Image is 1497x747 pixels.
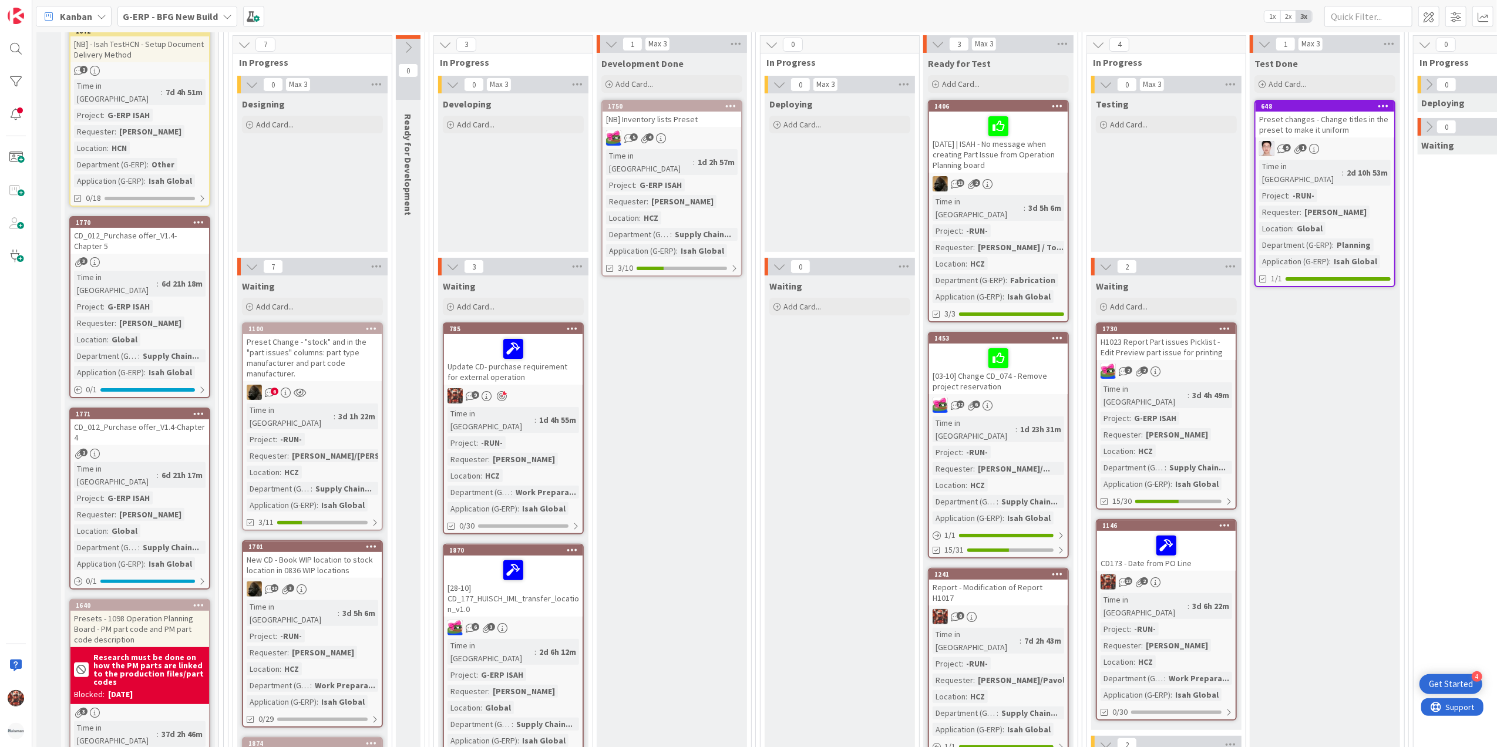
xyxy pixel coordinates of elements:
div: 1750[NB] Inventory lists Preset [603,101,741,127]
div: 1730H1023 Report Part issues Picklist - Edit Preview part issue for printing [1097,324,1236,360]
div: 1d 4h 55m [536,413,579,426]
div: [PERSON_NAME]/[PERSON_NAME]... [289,449,429,462]
span: : [973,462,975,475]
div: 1406[DATE] | ISAH - No message when creating Part Issue from Operation Planning board [929,101,1068,173]
span: : [1292,222,1294,235]
span: 0 [263,78,283,92]
span: 1 [1276,37,1296,51]
div: Time in [GEOGRAPHIC_DATA] [247,403,334,429]
span: : [1024,201,1025,214]
span: : [966,257,967,270]
div: Time in [GEOGRAPHIC_DATA] [74,271,157,297]
div: Isah Global [1004,290,1054,303]
div: 1453 [934,334,1068,342]
div: 1d 2h 57m [695,156,738,169]
span: : [961,224,963,237]
img: ND [933,176,948,191]
img: ll [1259,141,1274,156]
span: Add Card... [942,79,980,89]
span: : [1329,255,1331,268]
span: In Progress [239,56,377,68]
div: Max 3 [816,82,835,88]
div: Time in [GEOGRAPHIC_DATA] [1101,382,1187,408]
span: 9 [1283,144,1291,152]
span: : [1003,290,1004,303]
div: Other [149,158,177,171]
span: 1 [623,37,642,51]
span: Development Done [601,58,684,69]
img: JK [1101,364,1116,379]
img: JK [606,130,621,146]
span: : [157,469,159,482]
div: 1406 [934,102,1068,110]
span: Ready for Test [928,58,991,69]
div: 1100 [243,324,382,334]
span: 1x [1264,11,1280,22]
div: Project [933,446,961,459]
span: : [161,86,163,99]
div: Supply Chain... [140,349,202,362]
div: CD_012_Purchase offer_V1.4- Chapter 5 [70,228,209,254]
div: JK [444,620,583,635]
div: 1146CD173 - Date from PO Line [1097,520,1236,571]
span: Waiting [443,280,476,292]
div: 1730 [1097,324,1236,334]
div: Project [606,179,635,191]
div: Application (G-ERP) [1259,255,1329,268]
div: 1750 [603,101,741,112]
div: 648Preset changes - Change titles in the preset to make it uniform [1256,101,1394,137]
div: 1730 [1102,325,1236,333]
span: : [1141,428,1143,441]
div: 1770 [70,217,209,228]
div: 0/1 [70,382,209,397]
div: G-ERP ISAH [637,179,685,191]
div: 0/1 [70,574,209,588]
div: Location [74,333,107,346]
span: In Progress [440,56,578,68]
div: HCN [109,142,130,154]
div: 1406 [929,101,1068,112]
img: JK [933,609,948,624]
div: Requester [448,453,488,466]
div: ND [243,581,382,597]
span: : [1129,412,1131,425]
div: Max 3 [289,82,307,88]
div: [PERSON_NAME] [1301,206,1370,218]
div: Department (G-ERP) [1259,238,1332,251]
div: Requester [606,195,647,208]
span: Deploying [1421,97,1465,109]
span: In Progress [1093,56,1231,68]
div: [PERSON_NAME] [490,453,558,466]
span: : [1332,238,1334,251]
span: 1 [80,449,88,456]
div: [PERSON_NAME]/... [975,462,1053,475]
span: Testing [1096,98,1129,110]
div: 1241 [929,569,1068,580]
div: JK [929,609,1068,624]
img: JK [8,690,24,706]
span: 0 [1117,78,1137,92]
div: Department (G-ERP) [74,158,147,171]
div: G-ERP ISAH [1131,412,1179,425]
img: JK [1101,574,1116,590]
span: 0 [790,260,810,274]
span: 4 [646,133,654,141]
div: Project [247,433,275,446]
span: 2 [1125,366,1132,374]
div: Isah Global [146,366,195,379]
span: 3 [949,37,969,51]
div: JK [1097,364,1236,379]
span: Add Card... [1269,79,1306,89]
div: Requester [1259,206,1300,218]
span: Add Card... [256,119,294,130]
span: Kanban [60,9,92,23]
span: : [1165,461,1166,474]
span: : [1133,445,1135,457]
div: Time in [GEOGRAPHIC_DATA] [448,407,534,433]
div: Project [1101,412,1129,425]
div: HCZ [281,466,302,479]
img: JK [933,398,948,413]
div: Max 3 [1143,82,1161,88]
span: 3x [1296,11,1312,22]
div: Update CD- purchase requirement for external operation [444,334,583,385]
